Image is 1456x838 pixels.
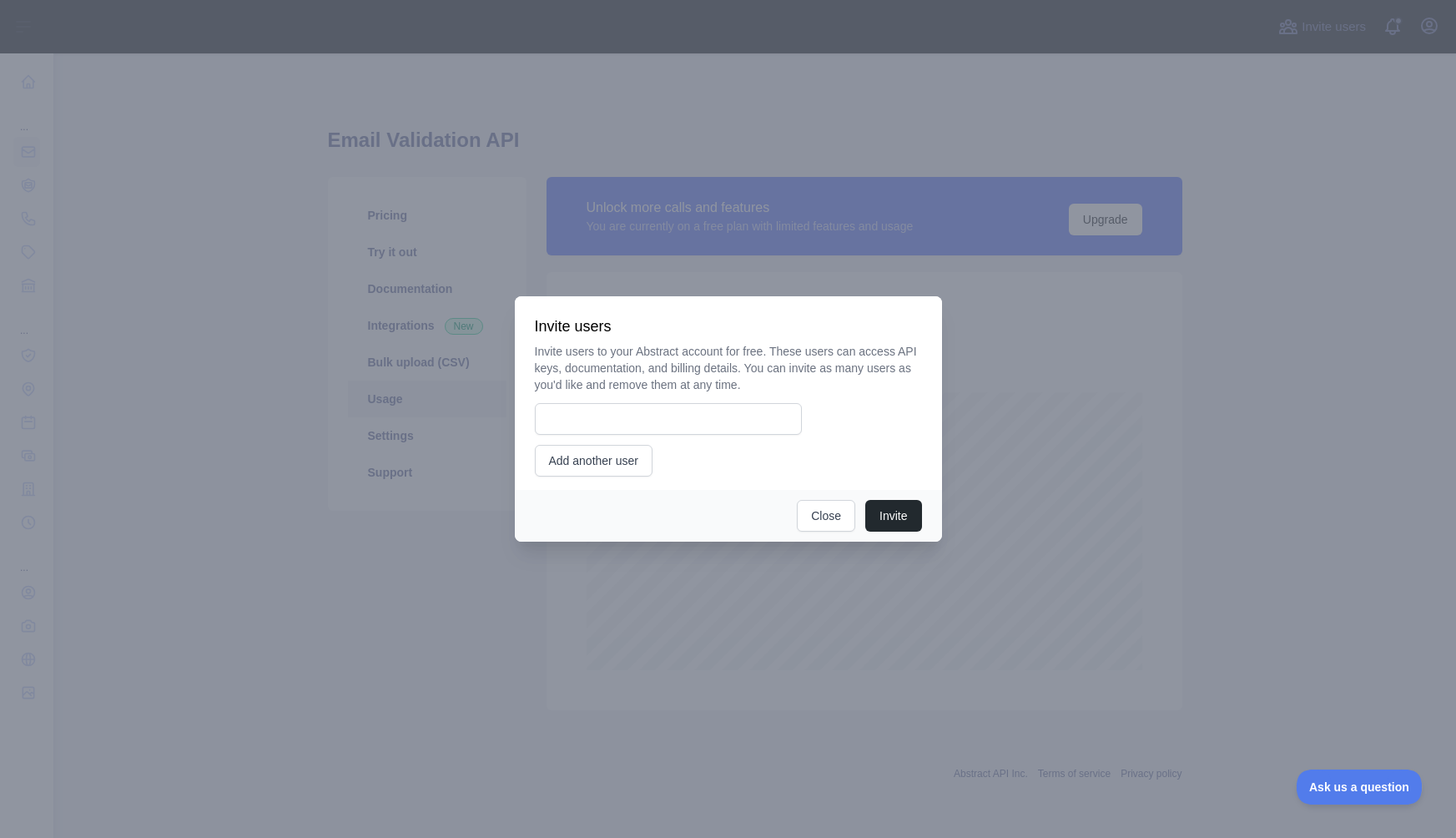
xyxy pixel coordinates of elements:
iframe: Toggle Customer Support [1297,770,1423,805]
button: Add another user [535,445,652,477]
button: Close [797,500,855,532]
button: Invite [865,500,921,532]
p: Invite users to your Abstract account for free. These users can access API keys, documentation, a... [535,343,922,393]
h3: Invite users [535,316,922,336]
